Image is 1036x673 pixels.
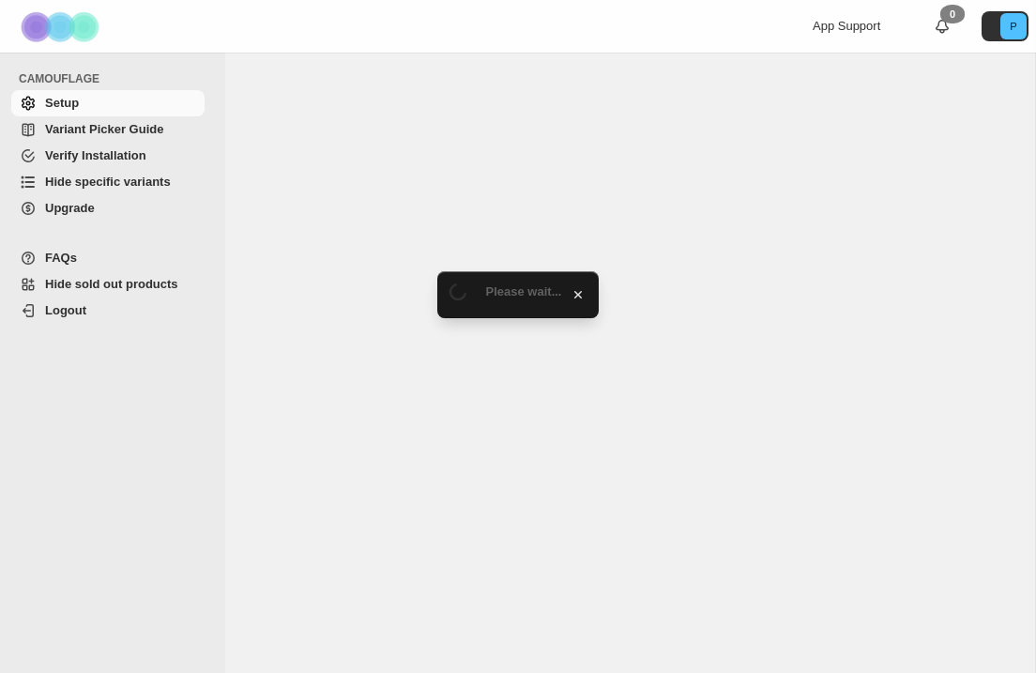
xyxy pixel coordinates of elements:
[45,251,77,265] span: FAQs
[45,122,163,136] span: Variant Picker Guide
[45,201,95,215] span: Upgrade
[45,148,146,162] span: Verify Installation
[486,284,562,298] span: Please wait...
[813,19,880,33] span: App Support
[11,271,205,298] a: Hide sold out products
[940,5,965,23] div: 0
[19,71,212,86] span: CAMOUFLAGE
[45,303,86,317] span: Logout
[15,1,109,53] img: Camouflage
[11,298,205,324] a: Logout
[11,245,205,271] a: FAQs
[11,143,205,169] a: Verify Installation
[1000,13,1027,39] span: Avatar with initials P
[982,11,1028,41] button: Avatar with initials P
[1010,21,1016,32] text: P
[45,175,171,189] span: Hide specific variants
[933,17,952,36] a: 0
[11,90,205,116] a: Setup
[45,277,178,291] span: Hide sold out products
[11,169,205,195] a: Hide specific variants
[45,96,79,110] span: Setup
[11,116,205,143] a: Variant Picker Guide
[11,195,205,222] a: Upgrade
